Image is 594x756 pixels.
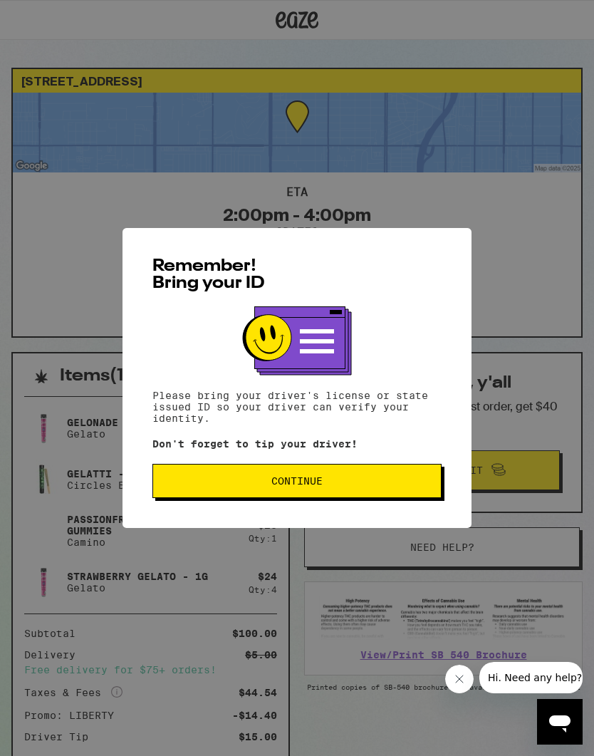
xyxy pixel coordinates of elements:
iframe: Close message [445,665,474,693]
iframe: Message from company [479,662,583,693]
span: Continue [271,476,323,486]
span: Remember! Bring your ID [152,258,265,292]
p: Please bring your driver's license or state issued ID so your driver can verify your identity. [152,390,442,424]
p: Don't forget to tip your driver! [152,438,442,450]
iframe: Button to launch messaging window [537,699,583,745]
button: Continue [152,464,442,498]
